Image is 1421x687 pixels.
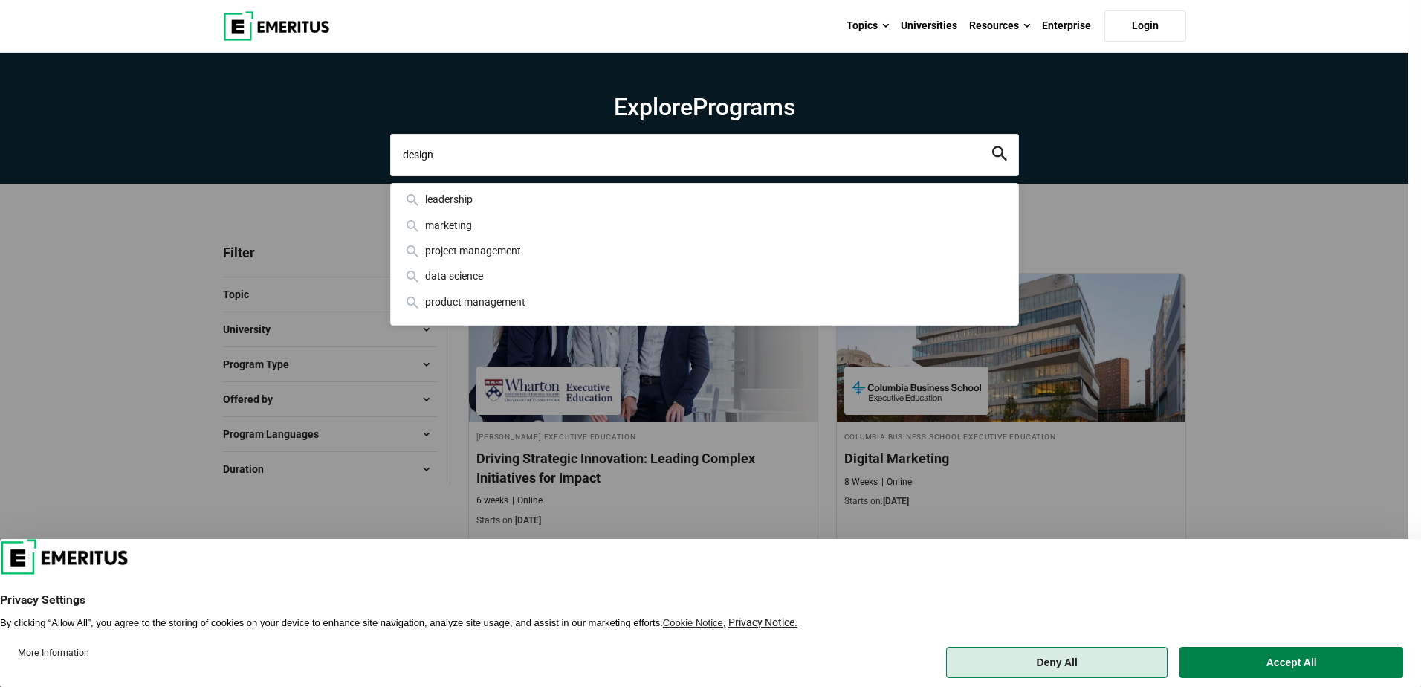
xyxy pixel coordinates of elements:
[403,294,1006,310] div: product management
[403,217,1006,233] div: marketing
[403,191,1006,207] div: leadership
[693,93,795,121] span: Programs
[992,146,1007,164] button: search
[390,134,1019,175] input: search-page
[390,92,1019,122] h1: Explore
[992,150,1007,164] a: search
[403,268,1006,284] div: data science
[1104,10,1186,42] a: Login
[403,242,1006,259] div: project management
